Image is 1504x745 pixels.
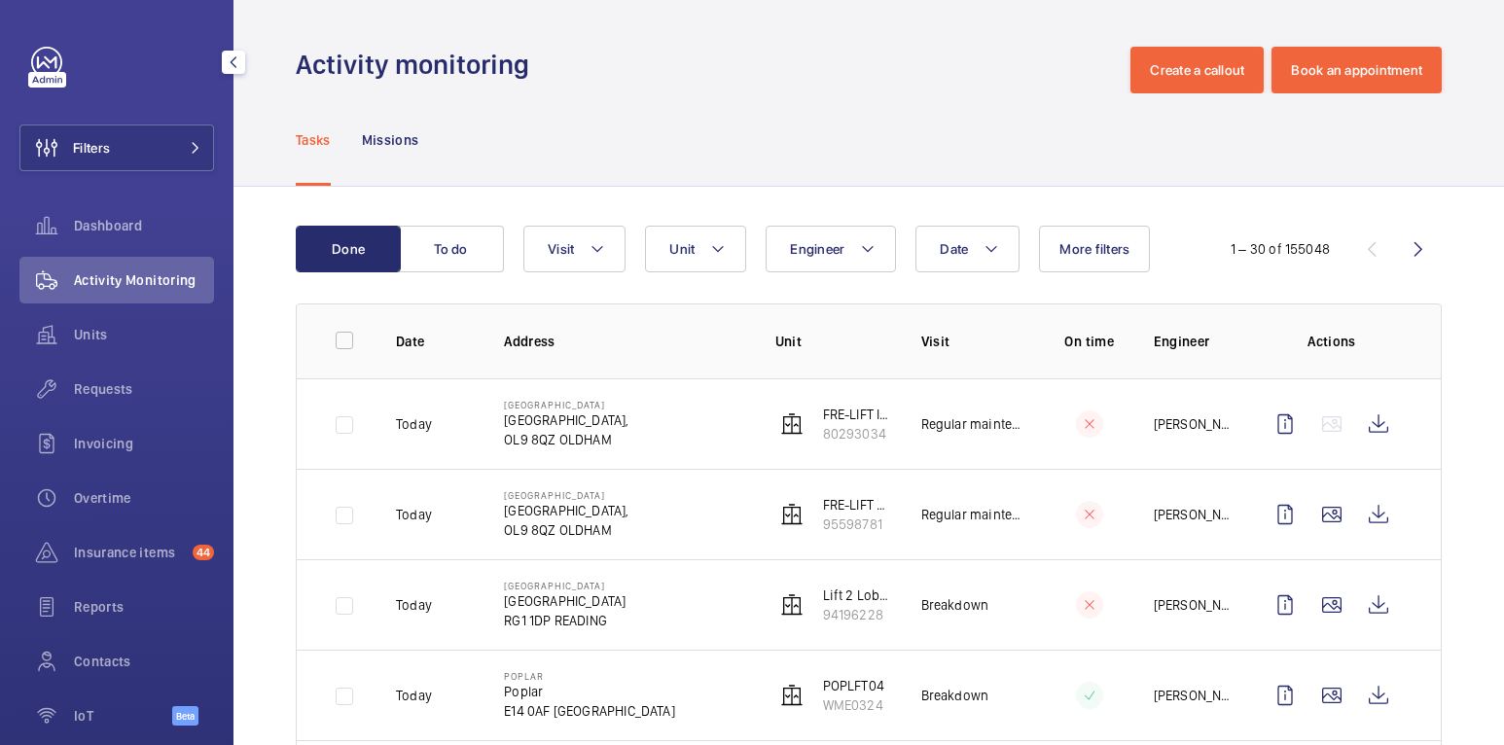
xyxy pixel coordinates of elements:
[504,580,626,591] p: [GEOGRAPHIC_DATA]
[775,332,890,351] p: Unit
[504,701,675,721] p: E14 0AF [GEOGRAPHIC_DATA]
[1271,47,1442,93] button: Book an appointment
[396,686,432,705] p: Today
[74,216,214,235] span: Dashboard
[504,332,743,351] p: Address
[1154,332,1231,351] p: Engineer
[1154,686,1231,705] p: [PERSON_NAME]
[921,332,1025,351] p: Visit
[1154,595,1231,615] p: [PERSON_NAME]
[74,270,214,290] span: Activity Monitoring
[823,605,890,624] p: 94196228
[1039,226,1150,272] button: More filters
[74,543,185,562] span: Insurance items
[74,379,214,399] span: Requests
[1231,239,1330,259] div: 1 – 30 of 155048
[766,226,896,272] button: Engineer
[74,706,172,726] span: IoT
[193,545,214,560] span: 44
[74,488,214,508] span: Overtime
[74,325,214,344] span: Units
[548,241,574,257] span: Visit
[915,226,1020,272] button: Date
[396,332,473,351] p: Date
[362,130,419,150] p: Missions
[504,682,675,701] p: Poplar
[504,670,675,682] p: Poplar
[921,686,989,705] p: Breakdown
[780,412,804,436] img: elevator.svg
[780,684,804,707] img: elevator.svg
[296,226,401,272] button: Done
[523,226,626,272] button: Visit
[399,226,504,272] button: To do
[504,611,626,630] p: RG1 1DP READING
[296,47,541,83] h1: Activity monitoring
[1154,414,1231,434] p: [PERSON_NAME]
[823,405,890,424] p: FRE-LIFT INBOUND
[823,695,884,715] p: WME0324
[921,505,1025,524] p: Regular maintenance
[921,595,989,615] p: Breakdown
[1262,332,1402,351] p: Actions
[823,676,884,695] p: POPLFT04
[921,414,1025,434] p: Regular maintenance
[669,241,695,257] span: Unit
[1059,241,1129,257] span: More filters
[1056,332,1123,351] p: On time
[780,593,804,617] img: elevator.svg
[396,414,432,434] p: Today
[504,410,628,430] p: [GEOGRAPHIC_DATA],
[296,130,331,150] p: Tasks
[504,430,628,449] p: OL9 8QZ OLDHAM
[73,138,110,158] span: Filters
[823,585,890,605] p: Lift 2 Lobby RH
[504,399,628,410] p: [GEOGRAPHIC_DATA]
[19,124,214,171] button: Filters
[645,226,746,272] button: Unit
[504,591,626,611] p: [GEOGRAPHIC_DATA]
[74,652,214,671] span: Contacts
[504,501,628,520] p: [GEOGRAPHIC_DATA],
[780,503,804,526] img: elevator.svg
[1130,47,1264,93] button: Create a callout
[823,514,890,534] p: 95598781
[1154,505,1231,524] p: [PERSON_NAME]
[74,434,214,453] span: Invoicing
[823,424,890,443] p: 80293034
[940,241,968,257] span: Date
[396,595,432,615] p: Today
[396,505,432,524] p: Today
[504,520,628,540] p: OL9 8QZ OLDHAM
[172,706,198,726] span: Beta
[74,597,214,617] span: Reports
[823,495,890,514] p: FRE-LIFT OUTBOUND
[790,241,844,257] span: Engineer
[504,489,628,501] p: [GEOGRAPHIC_DATA]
